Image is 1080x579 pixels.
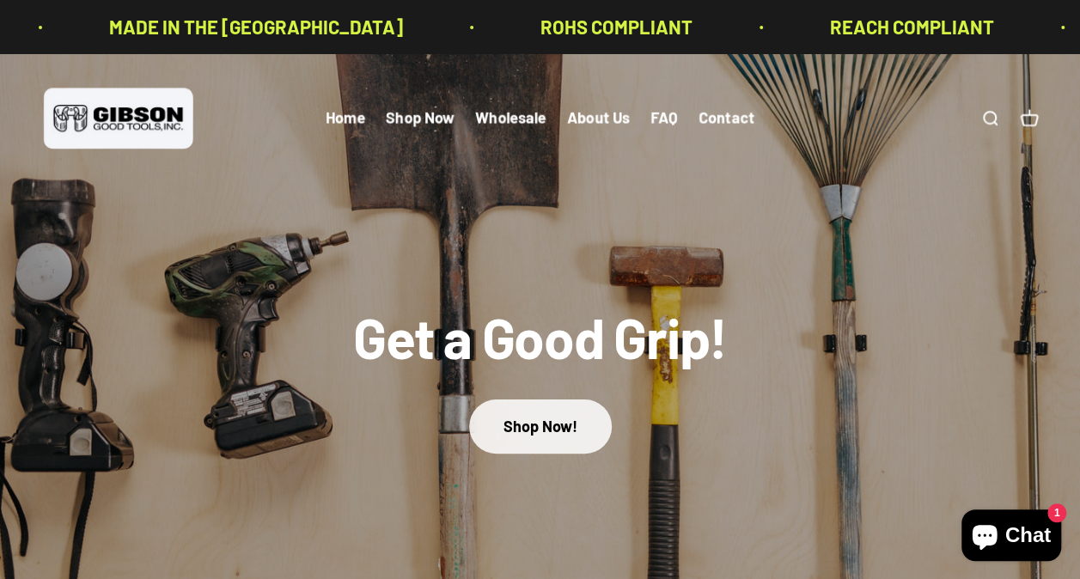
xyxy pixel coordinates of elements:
[699,109,754,128] a: Contact
[535,12,687,42] p: ROHS COMPLIANT
[825,12,989,42] p: REACH COMPLIANT
[956,509,1066,565] inbox-online-store-chat: Shopify online store chat
[386,109,455,128] a: Shop Now
[475,109,546,128] a: Wholesale
[650,109,678,128] a: FAQ
[567,109,630,128] a: About Us
[353,304,727,370] split-lines: Get a Good Grip!
[104,12,398,42] p: MADE IN THE [GEOGRAPHIC_DATA]
[469,399,612,454] a: Shop Now!
[326,109,365,128] a: Home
